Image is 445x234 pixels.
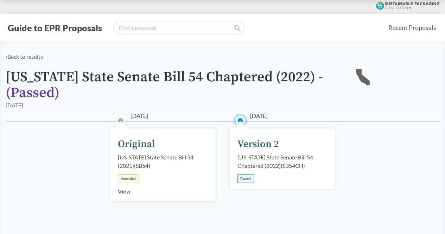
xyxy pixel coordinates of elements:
[118,174,139,183] div: Amended
[118,137,155,152] div: Original
[6,68,323,102] span: - ( Passed )
[118,188,131,195] a: View
[6,69,343,101] h1: [US_STATE] State Senate Bill 54 Chaptered (2022)
[237,137,279,152] div: Version 2
[113,21,245,35] input: Find a proposal
[6,22,104,33] button: Guide to EPR Proposals
[118,153,208,170] div: [US_STATE] State Senate Bill 54 (2021) ( SB54 )
[237,153,328,170] div: [US_STATE] State Senate Bill 54 Chaptered (2022) ( SB54CH )
[6,101,23,109] div: [DATE]
[250,112,268,120] span: [DATE]
[6,53,43,60] a: ‹Back to results
[237,174,254,183] div: Passed
[385,20,439,36] a: Recent Proposals
[131,112,148,120] span: [DATE]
